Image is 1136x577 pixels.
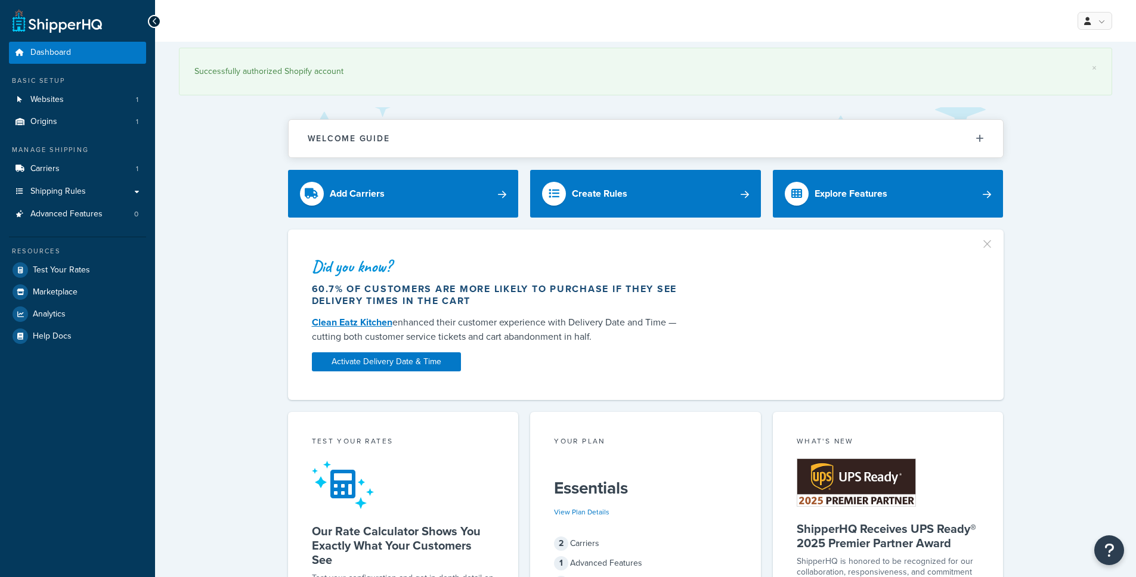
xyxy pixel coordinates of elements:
div: Test your rates [312,436,495,449]
h5: ShipperHQ Receives UPS Ready® 2025 Premier Partner Award [797,522,980,550]
div: Explore Features [815,185,887,202]
a: Websites1 [9,89,146,111]
a: Explore Features [773,170,1004,218]
a: Create Rules [530,170,761,218]
a: Dashboard [9,42,146,64]
span: Shipping Rules [30,187,86,197]
span: 2 [554,536,568,551]
button: Open Resource Center [1094,535,1124,565]
a: Help Docs [9,325,146,347]
span: 1 [136,95,138,105]
div: Advanced Features [554,555,737,572]
h5: Essentials [554,479,737,498]
span: 1 [136,117,138,127]
div: Carriers [554,535,737,552]
a: Analytics [9,303,146,325]
span: Origins [30,117,57,127]
a: Advanced Features0 [9,203,146,225]
div: 60.7% of customers are more likely to purchase if they see delivery times in the cart [312,283,689,307]
li: Carriers [9,158,146,180]
div: Basic Setup [9,76,146,86]
h5: Our Rate Calculator Shows You Exactly What Your Customers See [312,524,495,567]
span: 0 [134,209,138,219]
span: Dashboard [30,48,71,58]
a: Add Carriers [288,170,519,218]
span: Carriers [30,164,60,174]
div: Manage Shipping [9,145,146,155]
span: 1 [136,164,138,174]
span: Test Your Rates [33,265,90,275]
li: Advanced Features [9,203,146,225]
div: Did you know? [312,258,689,275]
span: Analytics [33,309,66,319]
div: Create Rules [572,185,627,202]
a: Activate Delivery Date & Time [312,352,461,371]
span: Marketplace [33,287,78,297]
a: View Plan Details [554,507,609,517]
a: Marketplace [9,281,146,303]
div: Resources [9,246,146,256]
span: Help Docs [33,331,72,342]
button: Welcome Guide [289,120,1003,157]
h2: Welcome Guide [308,134,390,143]
a: Shipping Rules [9,181,146,203]
div: Add Carriers [330,185,385,202]
a: Carriers1 [9,158,146,180]
a: × [1092,63,1097,73]
div: Your Plan [554,436,737,449]
span: Websites [30,95,64,105]
span: Advanced Features [30,209,103,219]
li: Origins [9,111,146,133]
a: Test Your Rates [9,259,146,281]
span: 1 [554,556,568,570]
div: What's New [797,436,980,449]
div: Successfully authorized Shopify account [194,63,1097,80]
li: Websites [9,89,146,111]
div: enhanced their customer experience with Delivery Date and Time — cutting both customer service ti... [312,315,689,344]
a: Origins1 [9,111,146,133]
a: Clean Eatz Kitchen [312,315,392,329]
